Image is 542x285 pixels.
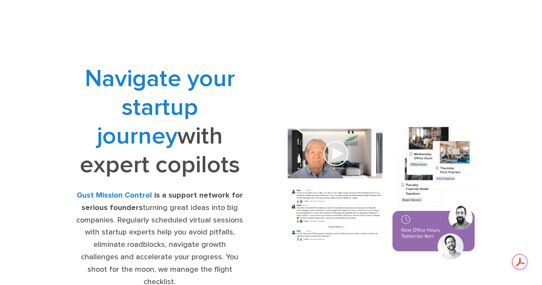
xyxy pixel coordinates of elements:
span: Navigate your startup journey [85,64,235,150]
img: Composition of calendar events, a video call presentation, and chat rooms [278,119,487,269]
strong: is a support network for serious founders [81,191,243,212]
h1: with expert copilots [76,64,243,179]
strong: Gust Mission Control [77,191,152,200]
